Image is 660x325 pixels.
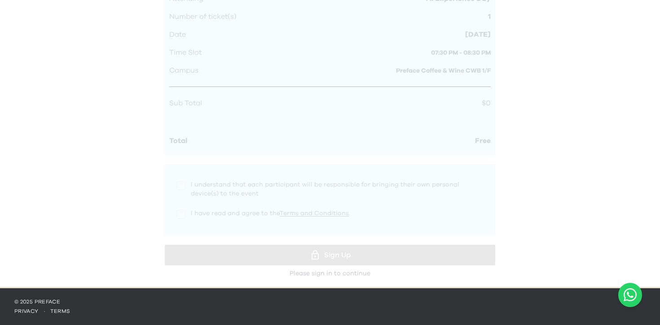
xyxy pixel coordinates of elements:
[14,308,39,314] a: privacy
[618,283,642,307] button: Open WhatsApp chat
[618,283,642,307] a: Chat with us on WhatsApp
[50,308,70,314] a: terms
[14,298,646,305] p: © 2025 Preface
[39,308,50,314] span: ·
